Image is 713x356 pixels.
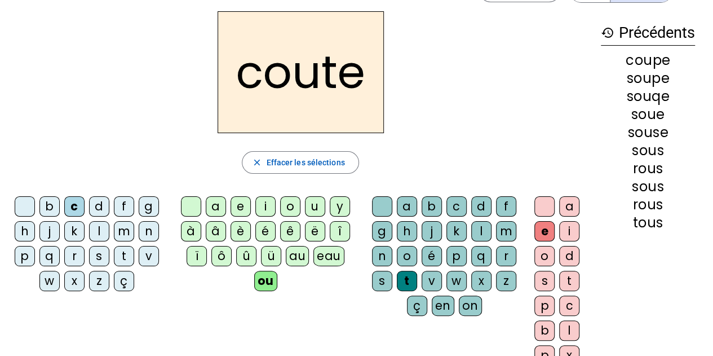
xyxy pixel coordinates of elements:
[251,157,262,168] mat-icon: close
[181,221,201,241] div: à
[114,246,134,266] div: t
[236,246,256,266] div: û
[305,221,325,241] div: ë
[601,54,695,67] div: coupe
[422,221,442,241] div: j
[89,246,109,266] div: s
[432,296,454,316] div: en
[114,221,134,241] div: m
[559,221,579,241] div: i
[559,246,579,266] div: d
[372,221,392,241] div: g
[39,246,60,266] div: q
[211,246,232,266] div: ô
[330,196,350,217] div: y
[139,246,159,266] div: v
[601,216,695,230] div: tous
[139,196,159,217] div: g
[534,296,555,316] div: p
[471,271,491,291] div: x
[39,221,60,241] div: j
[407,296,427,316] div: ç
[286,246,309,266] div: au
[206,196,226,217] div: a
[601,162,695,175] div: rous
[601,126,695,139] div: souse
[559,320,579,341] div: l
[496,246,516,266] div: r
[471,246,491,266] div: q
[601,26,614,39] mat-icon: history
[280,196,300,217] div: o
[559,296,579,316] div: c
[89,196,109,217] div: d
[255,196,276,217] div: i
[372,246,392,266] div: n
[422,196,442,217] div: b
[534,320,555,341] div: b
[266,156,344,169] span: Effacer les sélections
[397,221,417,241] div: h
[601,72,695,85] div: soupe
[89,221,109,241] div: l
[601,108,695,121] div: soue
[422,246,442,266] div: é
[15,221,35,241] div: h
[114,196,134,217] div: f
[187,246,207,266] div: ï
[231,221,251,241] div: è
[422,271,442,291] div: v
[64,246,85,266] div: r
[313,246,344,266] div: eau
[496,221,516,241] div: m
[446,221,467,241] div: k
[397,271,417,291] div: t
[446,196,467,217] div: c
[397,246,417,266] div: o
[218,11,384,133] h2: coute
[534,221,555,241] div: e
[64,271,85,291] div: x
[255,221,276,241] div: é
[305,196,325,217] div: u
[534,246,555,266] div: o
[471,221,491,241] div: l
[559,196,579,217] div: a
[559,271,579,291] div: t
[231,196,251,217] div: e
[89,271,109,291] div: z
[372,271,392,291] div: s
[601,20,695,46] h3: Précédents
[601,180,695,194] div: sous
[471,196,491,217] div: d
[601,198,695,212] div: rous
[496,271,516,291] div: z
[15,246,35,266] div: p
[601,90,695,103] div: souqe
[206,221,226,241] div: â
[496,196,516,217] div: f
[280,221,300,241] div: ê
[114,271,134,291] div: ç
[330,221,350,241] div: î
[446,246,467,266] div: p
[39,271,60,291] div: w
[601,144,695,157] div: sous
[139,221,159,241] div: n
[534,271,555,291] div: s
[39,196,60,217] div: b
[397,196,417,217] div: a
[254,271,277,291] div: ou
[459,296,482,316] div: on
[64,221,85,241] div: k
[242,151,358,174] button: Effacer les sélections
[261,246,281,266] div: ü
[446,271,467,291] div: w
[64,196,85,217] div: c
